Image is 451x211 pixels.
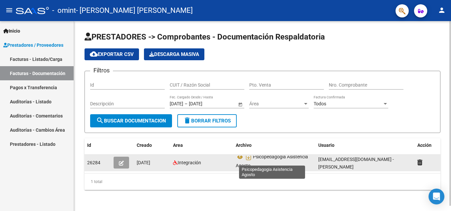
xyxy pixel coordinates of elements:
[177,114,237,127] button: Borrar Filtros
[5,6,13,14] mat-icon: menu
[3,41,63,49] span: Prestadores / Proveedores
[144,48,204,60] app-download-masive: Descarga masiva de comprobantes (adjuntos)
[170,138,233,152] datatable-header-cell: Area
[85,173,440,190] div: 1 total
[3,27,20,35] span: Inicio
[318,157,394,170] span: [EMAIL_ADDRESS][DOMAIN_NAME] - [PERSON_NAME]
[244,151,253,162] i: Descargar documento
[178,160,201,165] span: Integración
[170,101,183,107] input: Fecha inicio
[189,101,221,107] input: Fecha fin
[96,117,104,124] mat-icon: search
[438,6,446,14] mat-icon: person
[316,138,415,152] datatable-header-cell: Usuario
[236,154,308,169] span: Psicopedagogia Asistencia Agosto
[137,160,150,165] span: [DATE]
[90,50,98,58] mat-icon: cloud_download
[85,32,325,41] span: PRESTADORES -> Comprobantes - Documentación Respaldatoria
[415,138,448,152] datatable-header-cell: Acción
[137,143,152,148] span: Creado
[87,143,91,148] span: Id
[417,143,432,148] span: Acción
[173,143,183,148] span: Area
[149,51,199,57] span: Descarga Masiva
[144,48,204,60] button: Descarga Masiva
[85,138,111,152] datatable-header-cell: Id
[233,138,316,152] datatable-header-cell: Archivo
[237,101,244,108] button: Open calendar
[87,160,100,165] span: 26284
[85,48,139,60] button: Exportar CSV
[90,66,113,75] h3: Filtros
[90,114,172,127] button: Buscar Documentacion
[134,138,170,152] datatable-header-cell: Creado
[183,117,191,124] mat-icon: delete
[76,3,193,18] span: - [PERSON_NAME] [PERSON_NAME]
[314,101,326,106] span: Todos
[185,101,188,107] span: –
[236,143,252,148] span: Archivo
[183,118,231,124] span: Borrar Filtros
[318,143,334,148] span: Usuario
[96,118,166,124] span: Buscar Documentacion
[52,3,76,18] span: - omint
[249,101,303,107] span: Área
[429,189,444,204] div: Open Intercom Messenger
[90,51,134,57] span: Exportar CSV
